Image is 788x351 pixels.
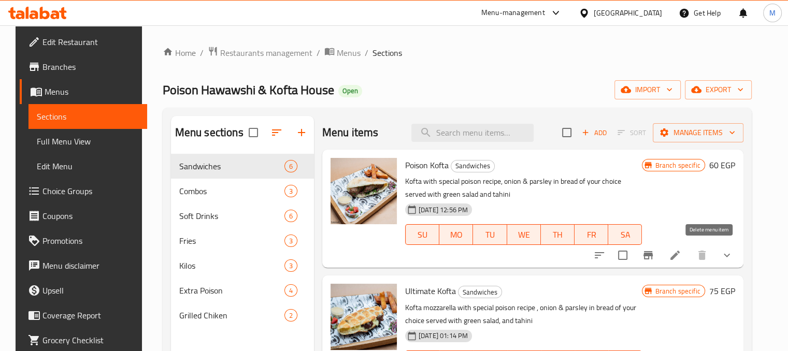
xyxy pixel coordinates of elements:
[317,47,320,59] li: /
[289,120,314,145] button: Add section
[20,253,147,278] a: Menu disclaimer
[685,80,752,99] button: export
[285,236,297,246] span: 3
[42,61,139,73] span: Branches
[285,211,297,221] span: 6
[45,85,139,98] span: Menus
[580,127,608,139] span: Add
[612,227,638,242] span: SA
[411,124,534,142] input: search
[284,309,297,321] div: items
[443,227,469,242] span: MO
[179,160,284,172] div: Sandwiches
[163,78,334,101] span: Poison Hawawshi & Kofta House
[284,284,297,297] div: items
[511,227,537,242] span: WE
[322,125,379,140] h2: Menu items
[284,160,297,172] div: items
[693,83,743,96] span: export
[612,244,634,266] span: Select to update
[721,249,733,261] svg: Show Choices
[20,79,147,104] a: Menus
[20,30,147,54] a: Edit Restaurant
[208,46,312,60] a: Restaurants management
[284,185,297,197] div: items
[324,46,361,60] a: Menus
[284,235,297,247] div: items
[331,284,397,350] img: Ultimate Kofta
[651,286,704,296] span: Branch specific
[285,186,297,196] span: 3
[473,224,507,245] button: TU
[477,227,503,242] span: TU
[651,160,704,170] span: Branch specific
[171,179,314,203] div: Combos3
[171,278,314,303] div: Extra Poison4
[338,85,362,97] div: Open
[709,158,735,172] h6: 60 EGP
[507,224,541,245] button: WE
[42,235,139,247] span: Promotions
[451,160,494,172] span: Sandwiches
[578,125,611,141] button: Add
[179,284,284,297] span: Extra Poison
[28,129,147,154] a: Full Menu View
[20,228,147,253] a: Promotions
[171,303,314,328] div: Grilled Chiken2
[285,311,297,320] span: 2
[410,227,435,242] span: SU
[556,122,578,143] span: Select section
[575,224,608,245] button: FR
[545,227,570,242] span: TH
[163,47,196,59] a: Home
[669,249,681,261] a: Edit menu item
[338,86,362,95] span: Open
[709,284,735,298] h6: 75 EGP
[405,157,449,173] span: Poison Kofta
[451,160,495,172] div: Sandwiches
[42,36,139,48] span: Edit Restaurant
[414,331,472,341] span: [DATE] 01:14 PM
[179,235,284,247] span: Fries
[769,7,776,19] span: M
[179,210,284,222] span: Soft Drinks
[653,123,743,142] button: Manage items
[405,301,642,327] p: Kofta mozzarella with special poison recipe , onion & parsley in bread of your choice served with...
[28,104,147,129] a: Sections
[163,46,752,60] nav: breadcrumb
[405,224,439,245] button: SU
[594,7,662,19] div: [GEOGRAPHIC_DATA]
[690,243,714,268] button: delete
[179,259,284,272] span: Kilos
[42,259,139,272] span: Menu disclaimer
[579,227,604,242] span: FR
[179,185,284,197] span: Combos
[414,205,472,215] span: [DATE] 12:56 PM
[337,47,361,59] span: Menus
[28,154,147,179] a: Edit Menu
[175,125,243,140] h2: Menu sections
[541,224,575,245] button: TH
[42,185,139,197] span: Choice Groups
[171,228,314,253] div: Fries3
[171,154,314,179] div: Sandwiches6
[714,243,739,268] button: show more
[20,54,147,79] a: Branches
[20,203,147,228] a: Coupons
[372,47,402,59] span: Sections
[481,7,545,19] div: Menu-management
[578,125,611,141] span: Add item
[587,243,612,268] button: sort-choices
[661,126,735,139] span: Manage items
[285,261,297,271] span: 3
[458,286,502,298] div: Sandwiches
[611,125,653,141] span: Select section first
[608,224,642,245] button: SA
[405,175,642,201] p: Kofta with special poison recipe, onion & parsley in bread of your choice served with green salad...
[171,150,314,332] nav: Menu sections
[636,243,661,268] button: Branch-specific-item
[220,47,312,59] span: Restaurants management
